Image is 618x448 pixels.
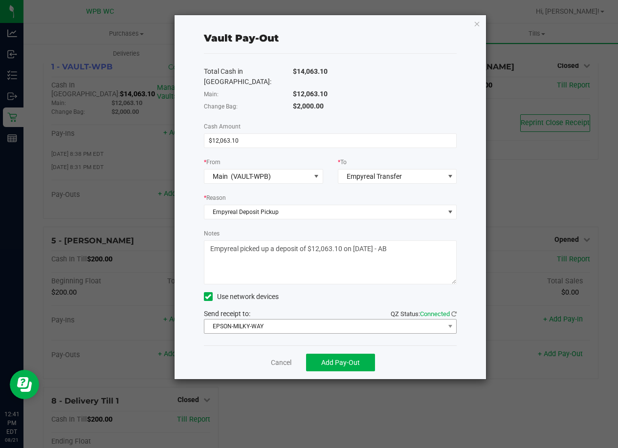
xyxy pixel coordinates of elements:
[204,205,444,219] span: Empyreal Deposit Pickup
[213,172,228,180] span: Main
[204,67,271,85] span: Total Cash in [GEOGRAPHIC_DATA]:
[204,320,444,333] span: EPSON-MILKY-WAY
[347,172,402,180] span: Empyreal Transfer
[306,354,375,371] button: Add Pay-Out
[204,91,219,98] span: Main:
[271,358,291,368] a: Cancel
[204,31,279,45] div: Vault Pay-Out
[204,193,226,202] label: Reason
[321,359,360,366] span: Add Pay-Out
[204,123,241,130] span: Cash Amount
[420,310,450,318] span: Connected
[204,310,250,318] span: Send receipt to:
[231,172,271,180] span: (VAULT-WPB)
[204,229,220,238] label: Notes
[391,310,457,318] span: QZ Status:
[204,103,238,110] span: Change Bag:
[204,292,279,302] label: Use network devices
[293,102,324,110] span: $2,000.00
[204,158,221,167] label: From
[338,158,347,167] label: To
[293,90,328,98] span: $12,063.10
[10,370,39,399] iframe: Resource center
[293,67,328,75] span: $14,063.10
